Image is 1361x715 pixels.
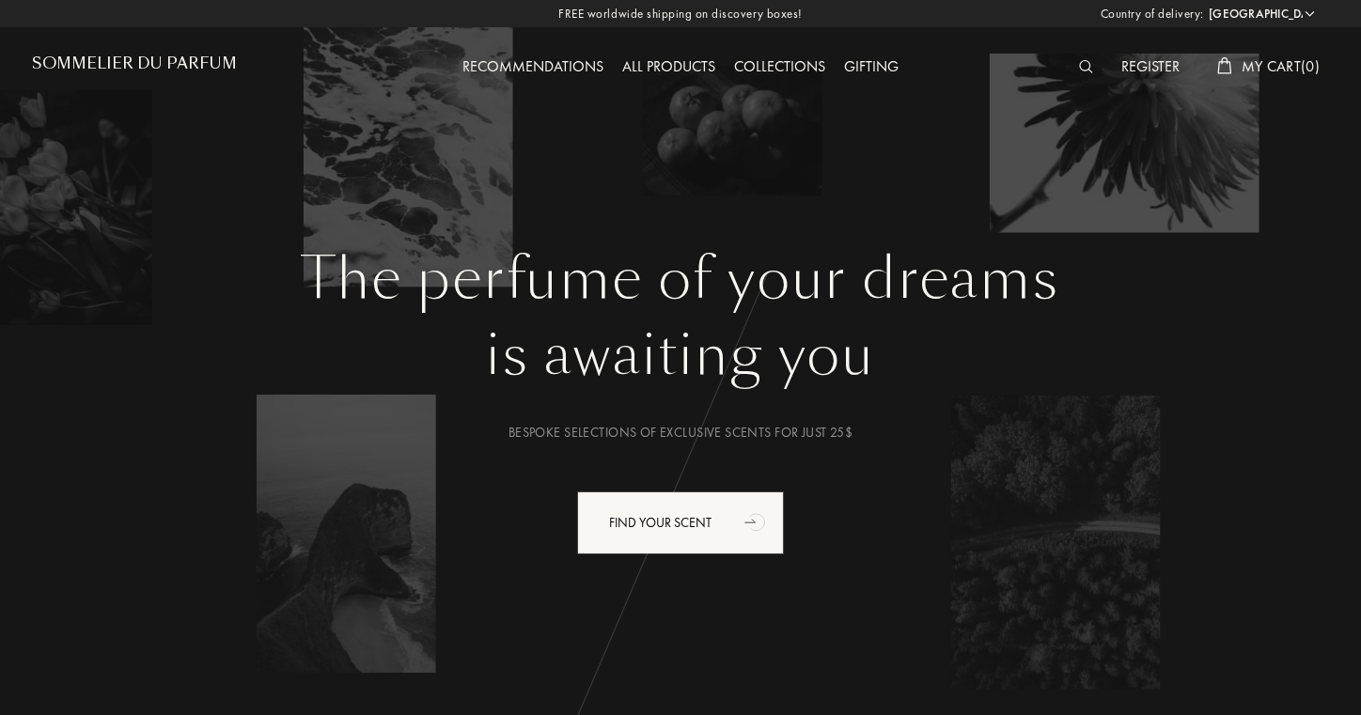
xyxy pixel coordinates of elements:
[1112,56,1189,76] a: Register
[32,54,237,72] h1: Sommelier du Parfum
[46,245,1315,313] h1: The perfume of your dreams
[725,55,835,80] div: Collections
[725,56,835,76] a: Collections
[835,55,908,80] div: Gifting
[32,54,237,80] a: Sommelier du Parfum
[453,56,613,76] a: Recommendations
[563,491,798,554] a: Find your scentanimation
[613,55,725,80] div: All products
[1101,5,1204,23] span: Country of delivery:
[835,56,908,76] a: Gifting
[1217,57,1232,74] img: cart_white.svg
[453,55,613,80] div: Recommendations
[46,313,1315,397] div: is awaiting you
[577,491,784,554] div: Find your scent
[1079,60,1093,73] img: search_icn_white.svg
[1112,55,1189,80] div: Register
[738,503,775,540] div: animation
[46,423,1315,443] div: Bespoke selections of exclusive scents for just 25$
[1242,56,1320,76] span: My Cart ( 0 )
[613,56,725,76] a: All products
